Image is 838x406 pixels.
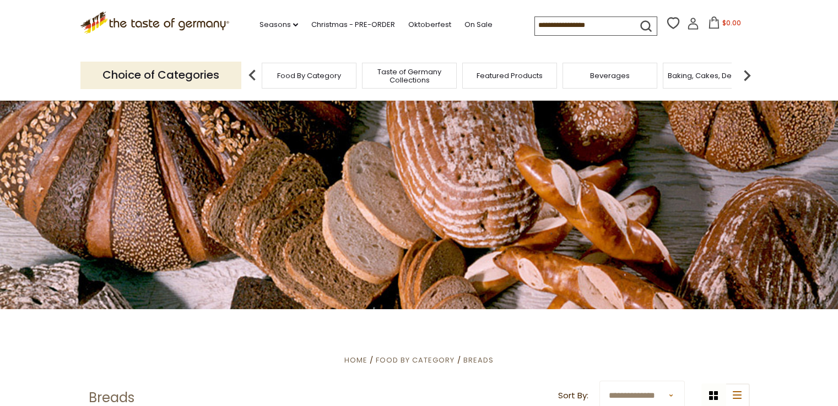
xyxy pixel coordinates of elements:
img: next arrow [736,64,758,86]
span: $0.00 [722,18,741,28]
a: Home [344,355,367,365]
a: Food By Category [277,72,341,80]
p: Choice of Categories [80,62,241,89]
a: On Sale [464,19,493,31]
label: Sort By: [558,389,588,403]
a: Oktoberfest [408,19,451,31]
a: Christmas - PRE-ORDER [311,19,395,31]
a: Taste of Germany Collections [365,68,453,84]
a: Food By Category [376,355,455,365]
a: Beverages [590,72,630,80]
img: previous arrow [241,64,263,86]
a: Featured Products [477,72,543,80]
button: $0.00 [701,17,748,33]
a: Breads [463,355,494,365]
a: Baking, Cakes, Desserts [668,72,753,80]
a: Seasons [259,19,298,31]
h1: Breads [89,389,134,406]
